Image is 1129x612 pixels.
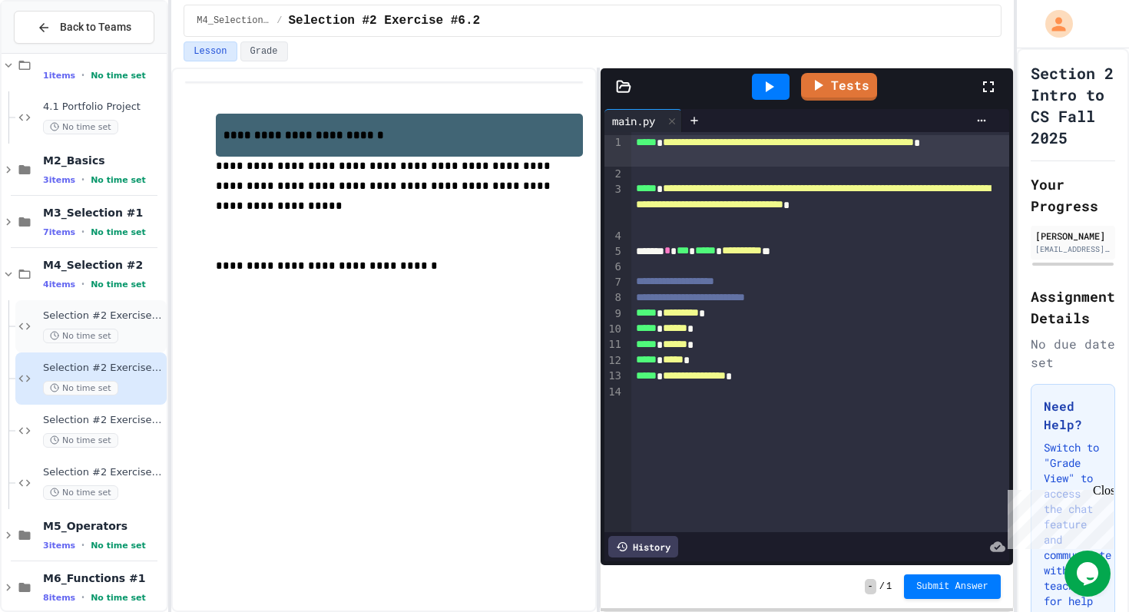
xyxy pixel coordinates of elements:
div: 9 [604,306,624,322]
span: M4_Selection #2 [197,15,270,27]
div: Chat with us now!Close [6,6,106,98]
span: • [81,174,84,186]
span: M6_Functions #1 [43,571,164,585]
div: 4 [604,229,624,244]
h2: Assignment Details [1031,286,1115,329]
span: / [276,15,282,27]
div: My Account [1029,6,1077,41]
span: • [81,591,84,604]
h1: Section 2 Intro to CS Fall 2025 [1031,62,1115,148]
div: 6 [604,260,624,275]
div: 8 [604,290,624,306]
span: M4_Selection #2 [43,258,164,272]
span: 4.1 Portfolio Project [43,101,164,114]
span: No time set [91,227,146,237]
span: 1 items [43,71,75,81]
div: 12 [604,353,624,369]
div: [EMAIL_ADDRESS][DOMAIN_NAME] [1035,243,1111,255]
div: 10 [604,322,624,337]
div: 13 [604,369,624,384]
span: • [81,69,84,81]
span: No time set [43,329,118,343]
div: 7 [604,275,624,290]
div: 3 [604,182,624,229]
iframe: chat widget [1064,551,1114,597]
span: • [81,226,84,238]
span: 7 items [43,227,75,237]
span: Submit Answer [916,581,988,593]
span: No time set [91,71,146,81]
div: [PERSON_NAME] [1035,229,1111,243]
div: 1 [604,135,624,167]
span: Selection #2 Exercise #6.2 [289,12,481,30]
span: No time set [91,593,146,603]
span: Selection #2 Exercise #6.1 [43,309,164,323]
a: Tests [801,73,877,101]
span: No time set [91,175,146,185]
span: Selection #2 Exercise #6.4 [43,466,164,479]
span: M5_Operators [43,519,164,533]
span: Selection #2 Exercise #6.3 [43,414,164,427]
span: No time set [43,120,118,134]
span: 8 items [43,593,75,603]
span: Selection #2 Exercise #6.2 [43,362,164,375]
div: 14 [604,385,624,400]
span: / [879,581,885,593]
span: M2_Basics [43,154,164,167]
span: • [81,278,84,290]
span: • [81,539,84,551]
div: 2 [604,167,624,182]
iframe: chat widget [1002,484,1114,549]
span: No time set [91,280,146,289]
span: 1 [886,581,892,593]
span: 3 items [43,541,75,551]
span: 3 items [43,175,75,185]
button: Grade [240,41,288,61]
button: Submit Answer [904,574,1001,599]
span: 4 items [43,280,75,289]
div: main.py [604,113,663,129]
div: main.py [604,109,682,132]
button: Lesson [184,41,237,61]
button: Back to Teams [14,11,154,44]
div: No due date set [1031,335,1115,372]
span: Back to Teams [60,19,131,35]
span: No time set [43,485,118,500]
h2: Your Progress [1031,174,1115,217]
span: No time set [43,433,118,448]
div: History [608,536,678,557]
div: 11 [604,337,624,352]
h3: Need Help? [1044,397,1102,434]
span: M3_Selection #1 [43,206,164,220]
span: No time set [91,541,146,551]
span: - [865,579,876,594]
span: No time set [43,381,118,395]
div: 5 [604,244,624,260]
